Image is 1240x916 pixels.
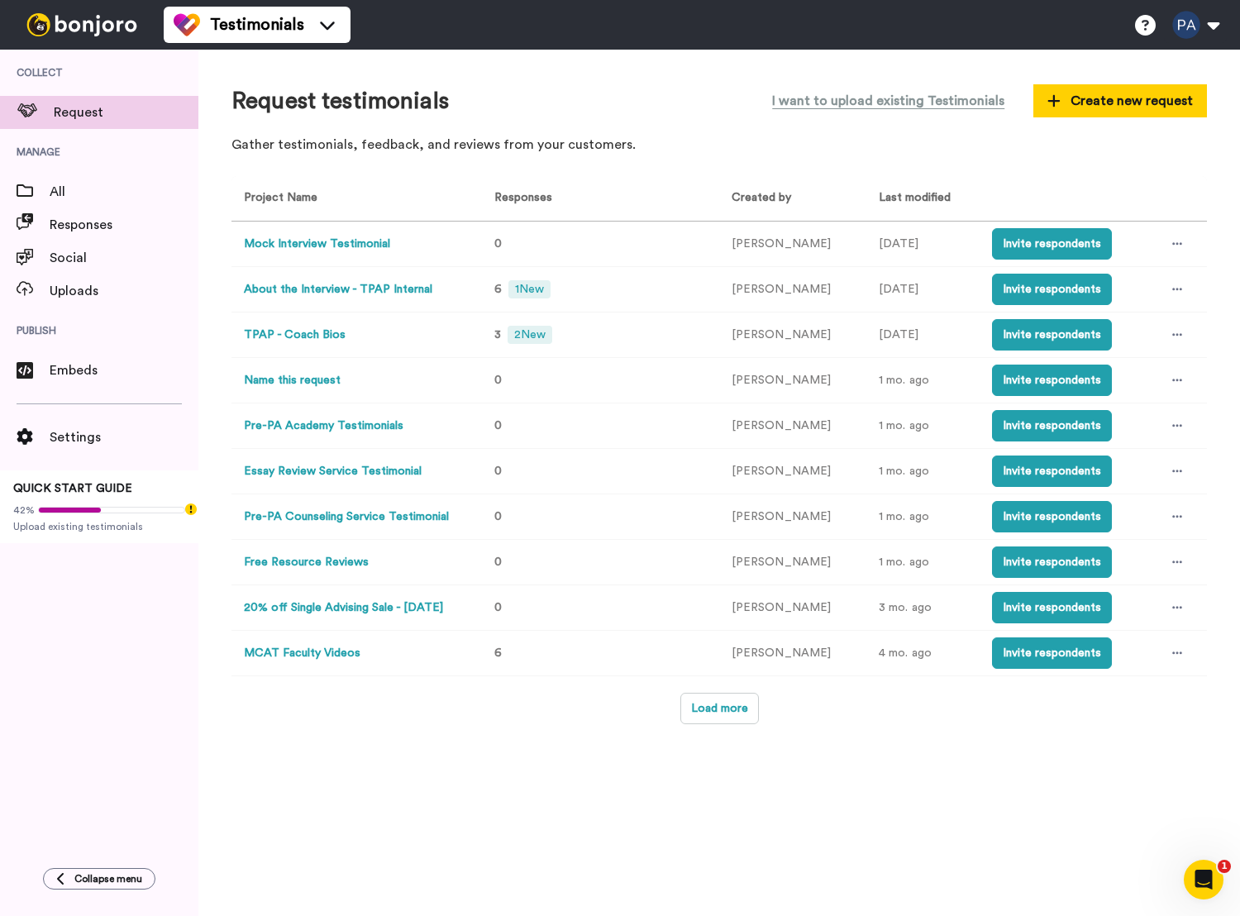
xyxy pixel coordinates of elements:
iframe: Intercom live chat [1184,860,1223,899]
button: Invite respondents [992,546,1112,578]
td: [DATE] [866,267,980,312]
td: [PERSON_NAME] [719,540,866,585]
h1: Request testimonials [231,88,449,114]
button: Essay Review Service Testimonial [244,463,422,480]
td: [PERSON_NAME] [719,494,866,540]
span: 1 New [508,280,551,298]
td: [PERSON_NAME] [719,312,866,358]
td: [DATE] [866,312,980,358]
span: Embeds [50,360,198,380]
span: Request [54,103,198,122]
button: Mock Interview Testimonial [244,236,390,253]
button: Collapse menu [43,868,155,890]
span: 0 [494,465,502,477]
td: [DATE] [866,222,980,267]
td: 1 mo. ago [866,540,980,585]
span: 0 [494,556,502,568]
td: [PERSON_NAME] [719,631,866,676]
td: 1 mo. ago [866,403,980,449]
button: Invite respondents [992,592,1112,623]
span: 0 [494,420,502,432]
span: Social [50,248,198,268]
span: Responses [488,192,552,203]
button: Invite respondents [992,501,1112,532]
span: Upload existing testimonials [13,520,185,533]
button: Create new request [1033,84,1207,117]
th: Created by [719,176,866,222]
button: 20% off Single Advising Sale - [DATE] [244,599,443,617]
span: 3 [494,329,501,341]
p: Gather testimonials, feedback, and reviews from your customers. [231,136,1207,155]
button: Pre-PA Academy Testimonials [244,417,403,435]
span: Create new request [1047,91,1193,111]
td: [PERSON_NAME] [719,358,866,403]
span: 42% [13,503,35,517]
img: tm-color.svg [174,12,200,38]
button: Invite respondents [992,637,1112,669]
td: [PERSON_NAME] [719,403,866,449]
span: 6 [494,284,502,295]
span: All [50,182,198,202]
button: Name this request [244,372,341,389]
button: Pre-PA Counseling Service Testimonial [244,508,449,526]
span: QUICK START GUIDE [13,483,132,494]
button: I want to upload existing Testimonials [760,83,1017,119]
span: 0 [494,511,502,522]
th: Project Name [231,176,475,222]
th: Last modified [866,176,980,222]
td: 1 mo. ago [866,358,980,403]
span: 1 [1218,860,1231,873]
span: Responses [50,215,198,235]
button: Invite respondents [992,274,1112,305]
span: Settings [50,427,198,447]
span: I want to upload existing Testimonials [772,91,1004,111]
button: Invite respondents [992,319,1112,351]
td: [PERSON_NAME] [719,222,866,267]
button: MCAT Faculty Videos [244,645,360,662]
button: Invite respondents [992,228,1112,260]
button: Free Resource Reviews [244,554,369,571]
button: Invite respondents [992,456,1112,487]
span: Testimonials [210,13,304,36]
span: 6 [494,647,502,659]
td: [PERSON_NAME] [719,449,866,494]
span: Uploads [50,281,198,301]
span: 0 [494,238,502,250]
td: 1 mo. ago [866,449,980,494]
span: 2 New [508,326,552,344]
span: 0 [494,375,502,386]
button: Load more [680,693,759,724]
button: Invite respondents [992,365,1112,396]
td: [PERSON_NAME] [719,267,866,312]
span: 0 [494,602,502,613]
div: Tooltip anchor [184,502,198,517]
td: 1 mo. ago [866,494,980,540]
td: [PERSON_NAME] [719,585,866,631]
button: TPAP - Coach Bios [244,327,346,344]
td: 4 mo. ago [866,631,980,676]
button: Invite respondents [992,410,1112,441]
img: bj-logo-header-white.svg [20,13,144,36]
td: 3 mo. ago [866,585,980,631]
button: About the Interview - TPAP Internal [244,281,432,298]
span: Collapse menu [74,872,142,885]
